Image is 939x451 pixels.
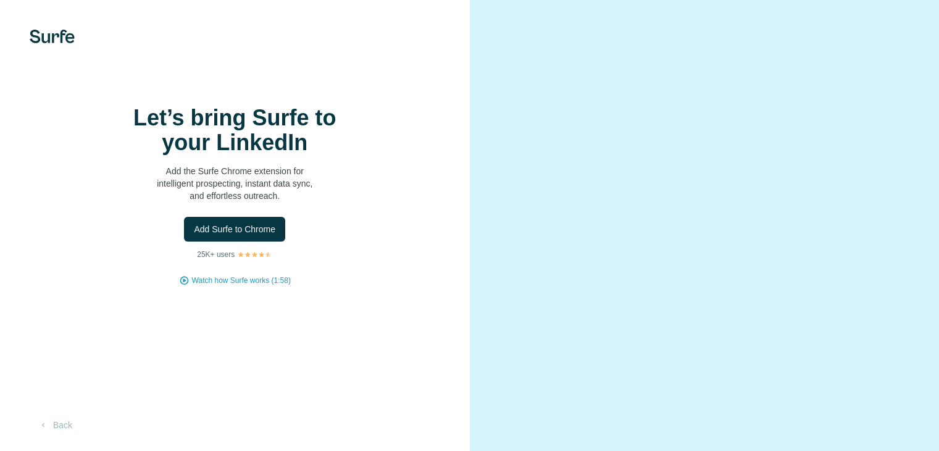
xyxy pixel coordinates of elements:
button: Back [30,414,81,436]
img: Rating Stars [237,251,272,258]
span: Add Surfe to Chrome [194,223,275,235]
p: 25K+ users [197,249,235,260]
button: Watch how Surfe works (1:58) [192,275,291,286]
img: Surfe's logo [30,30,75,43]
h1: Let’s bring Surfe to your LinkedIn [111,106,358,155]
p: Add the Surfe Chrome extension for intelligent prospecting, instant data sync, and effortless out... [111,165,358,202]
button: Add Surfe to Chrome [184,217,285,242]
